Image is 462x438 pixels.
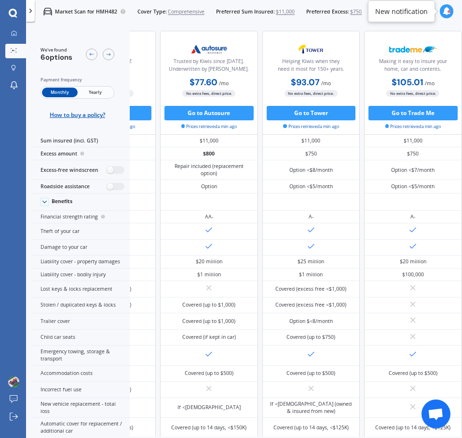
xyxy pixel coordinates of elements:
div: Benefits [52,198,72,205]
div: A- [309,213,313,220]
img: Tower.webp [287,40,335,58]
button: Go to Trade Me [368,106,458,120]
span: Yearly [78,88,113,97]
div: Option [201,183,217,190]
div: Lost keys & locks replacement [32,281,130,297]
div: Covered (up to $500) [389,370,437,377]
div: Repair included (replacement option) [166,163,253,177]
div: Excess amount [32,147,130,160]
div: Open chat [421,399,450,428]
div: Automatic cover for replacement / additional car [32,418,130,438]
div: Covered (up to 14 days, <$125K) [375,424,450,431]
div: Sum insured (incl. GST) [32,135,130,148]
img: Trademe.webp [389,40,437,58]
div: $1 million [197,271,221,278]
div: Covered (up to $1,000) [182,318,235,325]
div: Covered (if kept in car) [182,334,236,341]
div: Emergency towing, storage & transport [32,346,130,366]
div: Liability cover - property damages [32,256,130,269]
div: Theft of your car [32,223,130,240]
span: Prices retrieved a min ago [385,123,441,130]
button: Go to Tower [267,106,356,120]
span: / mo [425,80,435,87]
div: Covered (up to $500) [185,370,233,377]
div: Covered (excess free <$1,000) [275,285,346,293]
span: / mo [219,80,229,87]
div: Option <$8/month [289,167,333,174]
span: Monthly [42,88,77,97]
p: Market Scan for HMH482 [55,8,117,15]
div: Trusted by Kiwis since [DATE]. Underwritten by [PERSON_NAME]. [166,58,252,76]
img: car.f15378c7a67c060ca3f3.svg [43,7,52,16]
div: Excess-free windscreen [32,160,130,180]
div: Making it easy to insure your home, car and contents. [370,58,456,76]
div: Option <$5/month [391,183,435,190]
div: AA- [205,213,213,220]
div: $800 [160,147,258,160]
span: $750 [350,8,362,15]
div: Roadside assistance [32,180,130,193]
div: $750 [364,147,462,160]
div: If <[DEMOGRAPHIC_DATA] (owned & insured from new) [268,400,354,415]
div: Accommodation costs [32,366,130,382]
div: Covered (up to 14 days, <$150K) [171,424,246,431]
b: $93.07 [291,77,320,88]
div: Covered (up to $750) [286,334,335,341]
img: ACg8ocJdzkqFwY5L0A5MBo11aqx7W1k33IXl9D12NEWCv4QDU_D40Eyp=s96-c [8,376,19,387]
span: How to buy a policy? [50,111,105,118]
div: Helping Kiwis when they need it most for 150+ years. [269,58,354,76]
div: If <[DEMOGRAPHIC_DATA] [177,404,241,411]
span: No extra fees, direct price. [386,90,439,97]
span: Preferred Sum Insured: [216,8,275,15]
div: A- [410,213,415,220]
div: $20 million [400,258,426,265]
button: Go to Autosure [164,106,254,120]
div: $11,000 [160,135,258,148]
div: $11,000 [262,135,360,148]
div: Trailer cover [32,313,130,330]
div: Financial strength rating [32,211,130,224]
span: Prices retrieved a min ago [181,123,237,130]
div: $100,000 [402,271,424,278]
b: $77.60 [190,77,217,88]
span: Cover Type: [137,8,167,15]
div: $20 million [196,258,222,265]
span: / mo [321,80,331,87]
div: Covered (up to $500) [286,370,335,377]
div: $750 [262,147,360,160]
div: Covered (up to $1,000) [182,301,235,309]
img: Autosure.webp [185,40,233,58]
span: Preferred Excess: [306,8,349,15]
div: Stolen / duplicated keys & locks [32,297,130,314]
div: Damage to your car [32,240,130,256]
div: New vehicle replacement - total loss [32,398,130,418]
div: New notification [375,7,428,16]
div: Option <$5/month [289,183,333,190]
div: $25 million [298,258,324,265]
div: Liability cover - bodily injury [32,269,130,282]
div: Option $<8/month [289,318,333,325]
b: $105.01 [392,77,423,88]
span: $11,000 [276,8,295,15]
div: Child car seats [32,330,130,346]
div: Option <$7/month [391,167,435,174]
div: Covered (up to 14 days, <$125K) [273,424,349,431]
div: Incorrect fuel use [32,382,130,398]
span: We've found [41,47,72,53]
span: 6 options [41,52,72,62]
div: $1 million [299,271,323,278]
span: No extra fees, direct price. [182,90,235,97]
div: Covered (excess free <$1,000) [275,301,346,309]
span: No extra fees, direct price. [285,90,338,97]
span: Comprehensive [168,8,204,15]
div: Payment frequency [41,76,114,83]
span: Prices retrieved a min ago [283,123,339,130]
div: $11,000 [364,135,462,148]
